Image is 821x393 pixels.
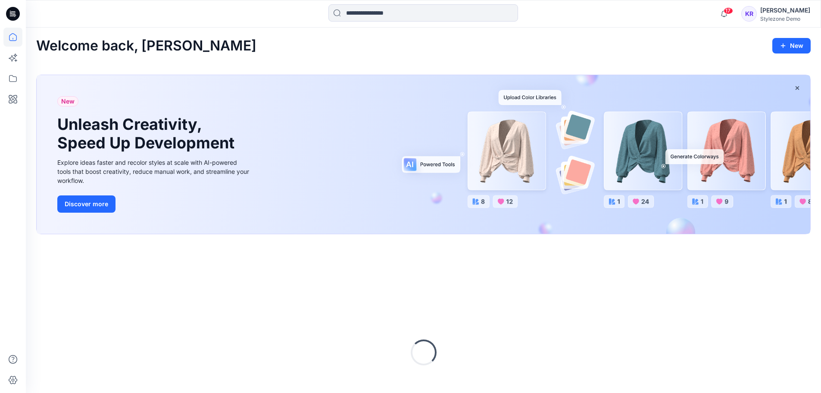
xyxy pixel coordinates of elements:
[57,115,238,152] h1: Unleash Creativity, Speed Up Development
[760,16,810,22] div: Stylezone Demo
[57,195,251,213] a: Discover more
[36,38,256,54] h2: Welcome back, [PERSON_NAME]
[741,6,757,22] div: KR
[724,7,733,14] span: 17
[772,38,811,53] button: New
[57,195,116,213] button: Discover more
[61,96,75,107] span: New
[57,158,251,185] div: Explore ideas faster and recolor styles at scale with AI-powered tools that boost creativity, red...
[760,5,810,16] div: [PERSON_NAME]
